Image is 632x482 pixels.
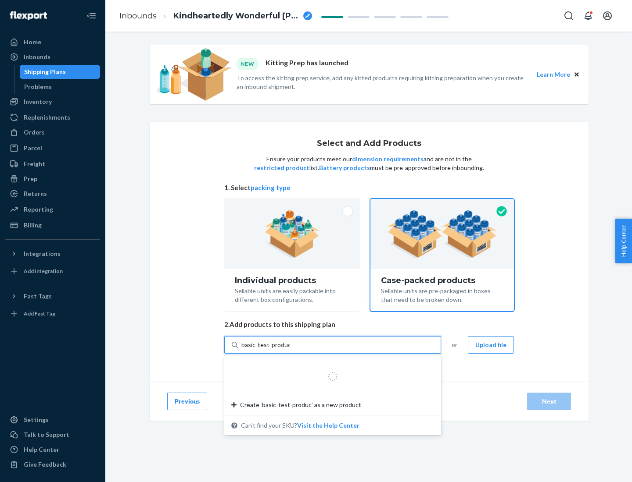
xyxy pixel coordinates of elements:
[265,210,320,258] img: individual-pack.facf35554cb0f1810c75b2bd6df2d64e.png
[24,445,59,454] div: Help Center
[5,172,100,186] a: Prep
[24,415,49,424] div: Settings
[615,219,632,263] button: Help Center
[452,340,457,349] span: or
[251,183,291,192] button: packing type
[5,218,100,232] a: Billing
[24,53,50,61] div: Inbounds
[5,157,100,171] a: Freight
[388,210,497,258] img: case-pack.59cecea509d18c883b923b81aeac6d0b.png
[235,285,349,304] div: Sellable units are easily packable into different box configurations.
[112,3,319,29] ol: breadcrumbs
[5,202,100,216] a: Reporting
[24,267,63,275] div: Add Integration
[572,70,582,79] button: Close
[24,430,69,439] div: Talk to Support
[5,247,100,261] button: Integrations
[24,174,37,183] div: Prep
[560,7,578,25] button: Open Search Box
[599,7,616,25] button: Open account menu
[83,7,100,25] button: Close Navigation
[24,38,41,46] div: Home
[237,58,259,70] div: NEW
[20,65,101,79] a: Shipping Plans
[119,11,157,21] a: Inbounds
[381,285,503,304] div: Sellable units are pre-packaged in boxes that need to be broken down.
[224,183,514,192] span: 1. Select
[235,276,349,285] div: Individual products
[224,320,514,329] span: 2. Add products to this shipping plan
[317,139,421,148] h1: Select and Add Products
[20,80,101,94] a: Problems
[266,58,348,70] p: Kitting Prep has launched
[24,82,52,91] div: Problems
[5,457,100,471] button: Give Feedback
[579,7,597,25] button: Open notifications
[173,11,300,22] span: Kindheartedly Wonderful Partridge
[5,35,100,49] a: Home
[5,187,100,201] a: Returns
[535,397,564,406] div: Next
[241,421,359,430] span: Can't find your SKU?
[5,264,100,278] a: Add Integration
[5,413,100,427] a: Settings
[5,443,100,457] a: Help Center
[352,155,424,163] button: dimension requirements
[24,292,52,301] div: Fast Tags
[381,276,503,285] div: Case-packed products
[468,336,514,354] button: Upload file
[254,163,309,172] button: restricted product
[167,393,207,410] button: Previous
[5,289,100,303] button: Fast Tags
[24,221,42,230] div: Billing
[24,67,66,76] div: Shipping Plans
[537,70,570,79] button: Learn More
[5,125,100,139] a: Orders
[5,95,100,109] a: Inventory
[253,155,485,172] p: Ensure your products meet our and are not in the list. must be pre-approved before inbounding.
[319,163,370,172] button: Battery products
[24,310,55,317] div: Add Fast Tag
[24,205,53,214] div: Reporting
[297,421,359,430] button: Create ‘basic-test-produc’ as a new productCan't find your SKU?
[24,249,61,258] div: Integrations
[5,307,100,321] a: Add Fast Tag
[241,340,290,349] input: Create ‘basic-test-produc’ as a new productCan't find your SKU?Visit the Help Center
[24,128,45,137] div: Orders
[24,189,47,198] div: Returns
[24,460,66,469] div: Give Feedback
[237,74,529,91] p: To access the kitting prep service, add any kitted products requiring kitting preparation when yo...
[5,110,100,124] a: Replenishments
[10,11,47,20] img: Flexport logo
[24,144,42,152] div: Parcel
[24,159,45,168] div: Freight
[5,141,100,155] a: Parcel
[24,97,52,106] div: Inventory
[5,50,100,64] a: Inbounds
[5,428,100,442] a: Talk to Support
[240,400,361,409] span: Create ‘basic-test-produc’ as a new product
[24,113,70,122] div: Replenishments
[527,393,571,410] button: Next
